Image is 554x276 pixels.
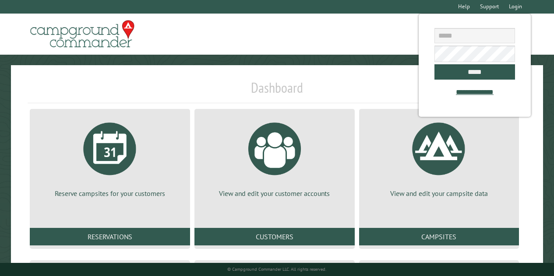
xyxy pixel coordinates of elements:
a: View and edit your campsite data [370,116,509,198]
a: Customers [194,228,355,245]
small: © Campground Commander LLC. All rights reserved. [227,266,326,272]
h1: Dashboard [28,79,526,103]
p: Reserve campsites for your customers [40,189,180,198]
a: Campsites [359,228,519,245]
img: Campground Commander [28,17,137,51]
a: Reserve campsites for your customers [40,116,180,198]
a: View and edit your customer accounts [205,116,344,198]
p: View and edit your campsite data [370,189,509,198]
a: Reservations [30,228,190,245]
p: View and edit your customer accounts [205,189,344,198]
